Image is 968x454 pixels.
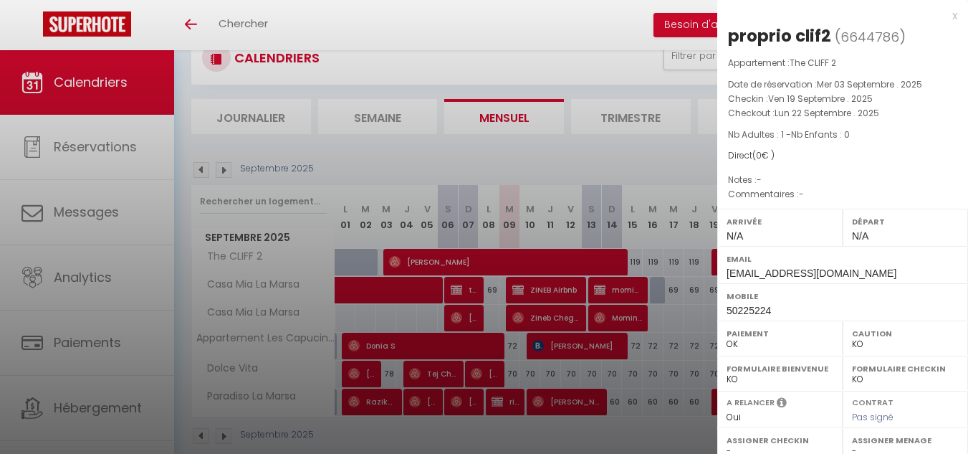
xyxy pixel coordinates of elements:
[835,27,906,47] span: ( )
[728,56,957,70] p: Appartement :
[727,230,743,242] span: N/A
[840,28,899,46] span: 6644786
[728,173,957,187] p: Notes :
[852,214,959,229] label: Départ
[728,77,957,92] p: Date de réservation :
[757,174,762,186] span: -
[728,92,957,106] p: Checkin :
[728,128,850,141] span: Nb Adultes : 1 -
[791,128,850,141] span: Nb Enfants : 0
[799,188,804,200] span: -
[727,305,771,316] span: 50225224
[852,433,959,448] label: Assigner Menage
[728,24,831,47] div: proprio clif2
[11,6,54,49] button: Ouvrir le widget de chat LiveChat
[727,252,959,266] label: Email
[790,57,836,69] span: The CLIFF 2
[852,361,959,376] label: Formulaire Checkin
[727,326,833,341] label: Paiement
[728,187,957,202] p: Commentaires :
[727,397,775,409] label: A relancer
[728,106,957,120] p: Checkout :
[852,326,959,341] label: Caution
[768,93,873,105] span: Ven 19 Septembre . 2025
[752,149,775,161] span: ( € )
[727,433,833,448] label: Assigner Checkin
[775,107,879,119] span: Lun 22 Septembre . 2025
[852,397,893,406] label: Contrat
[817,78,922,90] span: Mer 03 Septembre . 2025
[727,214,833,229] label: Arrivée
[777,397,787,412] i: Sélectionner OUI si vous souhaiter envoyer les séquences de messages post-checkout
[717,7,957,24] div: x
[852,411,893,423] span: Pas signé
[756,149,762,161] span: 0
[728,149,957,163] div: Direct
[727,268,896,279] span: [EMAIL_ADDRESS][DOMAIN_NAME]
[727,289,959,303] label: Mobile
[727,361,833,376] label: Formulaire Bienvenue
[852,230,868,242] span: N/A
